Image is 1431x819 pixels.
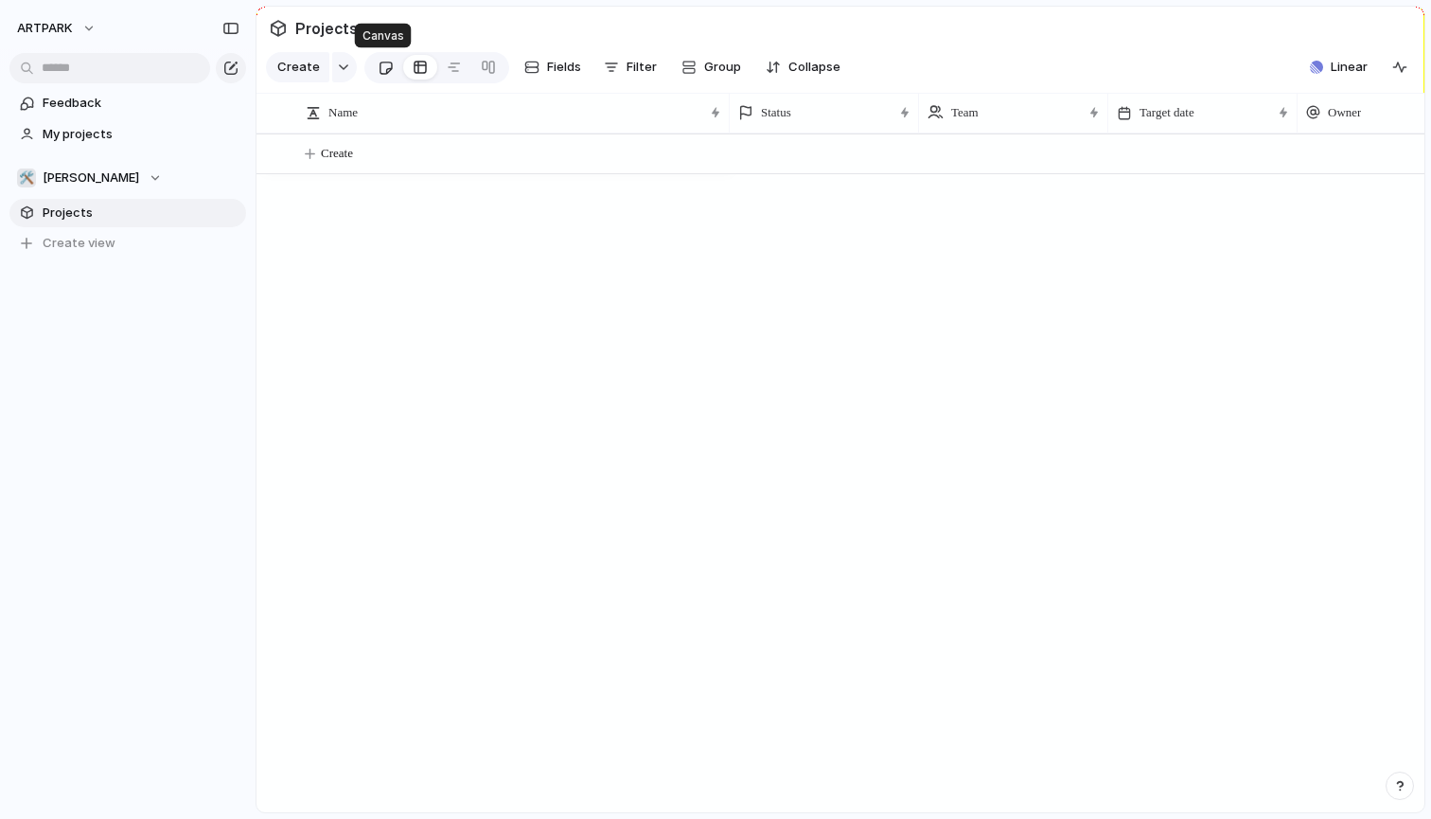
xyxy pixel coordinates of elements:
span: Collapse [788,58,840,77]
button: Group [672,52,751,82]
span: Fields [547,58,581,77]
span: Team [951,103,979,122]
button: ARTPARK [9,13,106,44]
button: Linear [1302,53,1375,81]
button: Create view [9,229,246,258]
span: Status [761,103,791,122]
button: Filter [596,52,664,82]
span: My projects [43,125,239,144]
span: Projects [291,11,362,45]
button: Collapse [758,52,848,82]
span: Create [321,144,353,163]
span: Group [704,58,741,77]
span: [PERSON_NAME] [43,169,139,187]
span: ARTPARK [17,19,73,38]
button: 🛠️[PERSON_NAME] [9,164,246,192]
div: Canvas [355,24,412,48]
a: Feedback [9,89,246,117]
span: Create view [43,234,115,253]
span: Target date [1139,103,1194,122]
span: Name [328,103,358,122]
div: 🛠️ [17,169,36,187]
button: Fields [517,52,589,82]
span: Linear [1331,58,1368,77]
span: Projects [43,204,239,223]
span: Owner [1328,103,1361,122]
a: Projects [9,199,246,227]
span: Feedback [43,94,239,113]
span: Filter [627,58,657,77]
button: Create [266,52,329,82]
span: Create [277,58,320,77]
a: My projects [9,120,246,149]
